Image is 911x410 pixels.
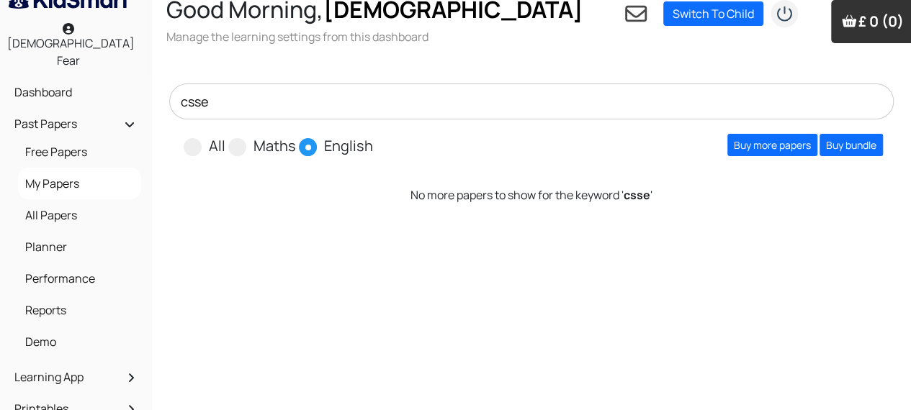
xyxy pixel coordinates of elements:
span: £ 0 (0) [858,12,904,31]
a: Performance [22,266,138,291]
label: Maths [253,135,296,157]
label: English [324,135,373,157]
a: Dashboard [11,80,141,104]
a: Buy bundle [820,134,883,156]
a: Learning App [11,365,141,389]
input: Search by school name or any other keyword [169,83,894,119]
a: My Papers [22,171,138,196]
a: All Papers [22,203,138,227]
a: Reports [22,298,138,322]
a: Buy more papers [727,134,817,156]
h3: Manage the learning settings from this dashboard [166,29,583,45]
a: Demo [22,329,138,354]
label: All [209,135,225,157]
a: Free Papers [22,140,138,164]
a: Planner [22,234,138,259]
img: Your items in the shopping basket [842,14,856,28]
a: Past Papers [11,111,141,136]
a: Switch To Child [663,1,763,26]
p: No more papers to show for the keyword ' ' [184,186,879,204]
b: csse [624,187,650,203]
